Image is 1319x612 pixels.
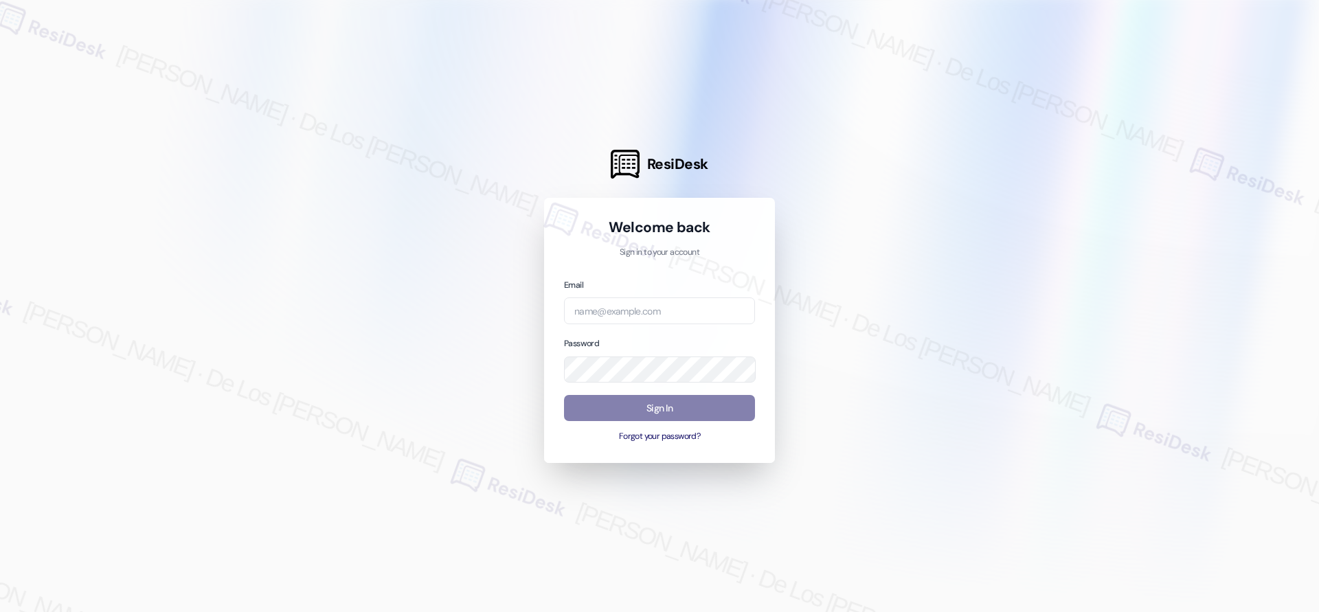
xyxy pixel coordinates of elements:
[647,155,708,174] span: ResiDesk
[564,431,755,443] button: Forgot your password?
[564,218,755,237] h1: Welcome back
[564,297,755,324] input: name@example.com
[611,150,640,179] img: ResiDesk Logo
[564,247,755,259] p: Sign in to your account
[564,395,755,422] button: Sign In
[564,280,583,291] label: Email
[564,338,599,349] label: Password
